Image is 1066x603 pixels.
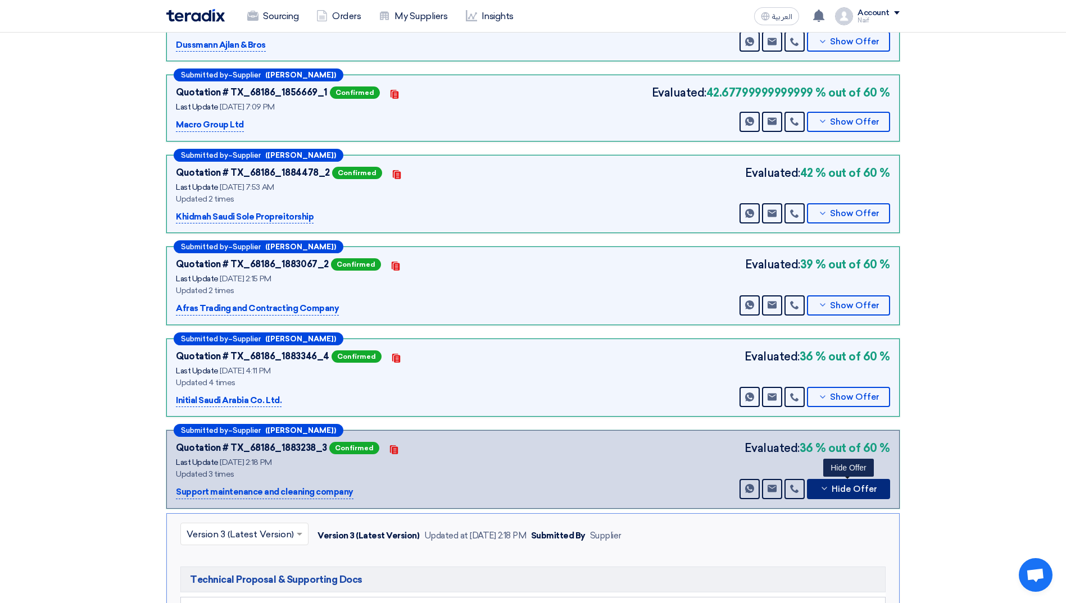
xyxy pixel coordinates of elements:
span: Supplier [233,427,261,434]
span: Show Offer [830,38,879,46]
div: – [174,68,343,81]
b: ([PERSON_NAME]) [265,71,336,79]
div: Account [858,8,890,18]
span: Show Offer [830,301,879,310]
p: Support maintenance and cleaning company [176,486,353,499]
span: Supplier [233,152,261,159]
span: العربية [772,13,792,21]
span: Confirmed [331,258,381,271]
a: My Suppliers [370,4,456,29]
div: Quotation # TX_68186_1856669_1 [176,86,328,99]
button: Show Offer [807,203,890,223]
button: Hide Offer [807,479,890,499]
button: Show Offer [807,112,890,132]
span: Last Update [176,182,219,192]
button: العربية [754,7,799,25]
div: – [174,424,343,437]
span: Submitted by [181,71,228,79]
span: Show Offer [830,393,879,401]
b: 42.67799999999999 % out of 60 % [706,84,890,101]
b: ([PERSON_NAME]) [265,335,336,342]
div: Naif [858,17,900,24]
span: [DATE] 2:15 PM [220,274,271,284]
button: Show Offer [807,31,890,52]
span: [DATE] 7:09 PM [220,102,274,112]
a: Orders [307,4,370,29]
div: Version 3 (Latest Version) [317,529,420,542]
p: Dussmann Ajlan & Bros [176,39,266,52]
div: Evaluated: [745,440,890,456]
div: Updated at [DATE] 2:18 PM [424,529,527,542]
span: Supplier [233,243,261,250]
span: Show Offer [830,118,879,126]
p: Initial Saudi Arabia Co. Ltd. [176,394,282,408]
b: ([PERSON_NAME]) [265,243,336,250]
span: Supplier [233,71,261,79]
a: Insights [457,4,523,29]
span: [DATE] 7:53 AM [220,182,274,192]
button: Show Offer [807,295,890,316]
div: Quotation # TX_68186_1883346_4 [176,350,329,363]
button: Show Offer [807,387,890,407]
div: Supplier [590,529,622,542]
div: Updated 3 times [176,468,457,480]
div: Evaluated: [745,165,890,181]
div: Hide Offer [823,459,874,477]
div: Evaluated: [745,348,890,365]
img: Teradix logo [166,9,225,22]
div: Updated 2 times [176,193,457,205]
span: Submitted by [181,243,228,250]
div: Updated 2 times [176,285,457,296]
span: Submitted by [181,152,228,159]
div: – [174,240,343,253]
b: 36 % out of 60 % [800,348,890,365]
span: Last Update [176,102,219,112]
p: Macro Group Ltd [176,118,244,132]
span: Hide Offer [832,485,877,494]
b: ([PERSON_NAME]) [265,152,336,159]
div: Quotation # TX_68186_1884478_2 [176,166,330,180]
span: Show Offer [830,209,879,218]
span: Last Update [176,274,219,284]
b: ([PERSON_NAME]) [265,427,336,434]
div: – [174,332,343,345]
span: Confirmed [330,86,380,99]
b: 39 % out of 60 % [800,256,890,273]
div: – [174,149,343,162]
div: Quotation # TX_68186_1883238_3 [176,441,327,455]
span: Last Update [176,458,219,467]
span: [DATE] 4:11 PM [220,366,270,376]
b: 42 % out of 60 % [800,165,890,181]
span: Last Update [176,366,219,376]
span: Confirmed [332,350,382,363]
p: Khidmah Saudi Sole Propreitorship [176,211,314,224]
div: Quotation # TX_68186_1883067_2 [176,258,329,271]
span: Submitted by [181,335,228,342]
div: Submitted By [531,529,586,542]
div: Evaluated: [745,256,890,273]
img: profile_test.png [835,7,853,25]
span: Submitted by [181,427,228,434]
p: Afras Trading and Contracting Company [176,302,339,316]
span: Technical Proposal & Supporting Docs [190,573,362,586]
div: Evaluated: [652,84,890,101]
span: Confirmed [332,167,382,179]
a: Open chat [1019,558,1053,592]
span: [DATE] 2:18 PM [220,458,271,467]
span: Supplier [233,335,261,342]
div: Updated 4 times [176,377,457,389]
b: 36 % out of 60 % [800,440,890,456]
span: Confirmed [329,442,379,454]
a: Sourcing [238,4,307,29]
